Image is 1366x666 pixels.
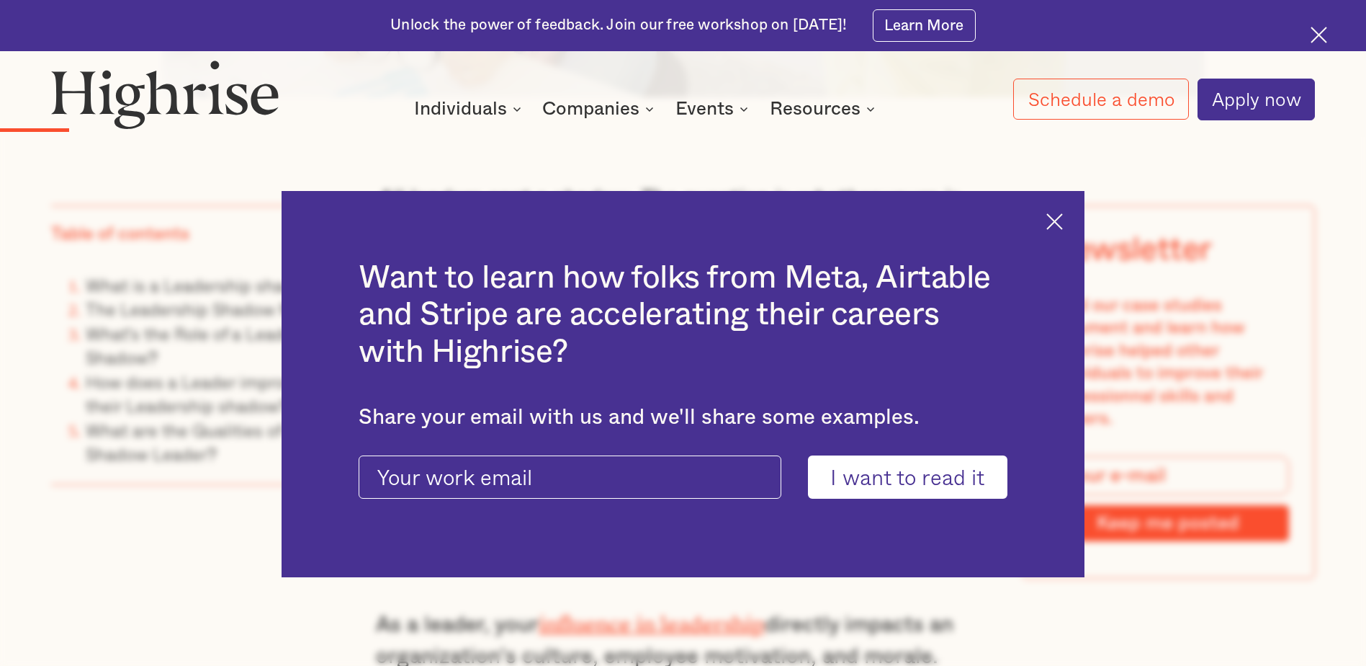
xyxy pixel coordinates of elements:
[359,259,1007,371] h2: Want to learn how folks from Meta, Airtable and Stripe are accelerating their careers with Highrise?
[770,100,861,117] div: Resources
[359,456,1007,498] form: current-ascender-blog-article-modal-form
[1198,79,1315,120] a: Apply now
[414,100,507,117] div: Individuals
[770,100,879,117] div: Resources
[390,15,847,35] div: Unlock the power of feedback. Join our free workshop on [DATE]!
[542,100,639,117] div: Companies
[1311,27,1327,43] img: Cross icon
[808,456,1007,498] input: I want to read it
[359,456,781,498] input: Your work email
[542,100,658,117] div: Companies
[359,405,1007,430] div: Share your email with us and we'll share some examples.
[414,100,526,117] div: Individuals
[675,100,734,117] div: Events
[1046,213,1063,230] img: Cross icon
[1013,79,1188,120] a: Schedule a demo
[873,9,976,42] a: Learn More
[675,100,752,117] div: Events
[51,60,279,129] img: Highrise logo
